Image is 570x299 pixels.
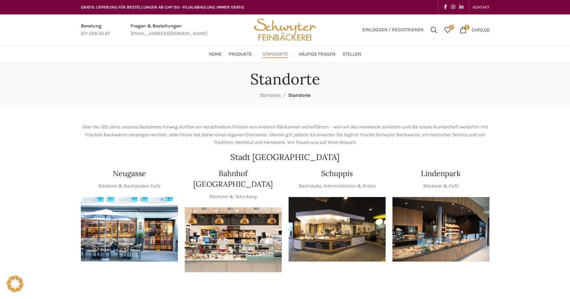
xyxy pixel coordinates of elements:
[359,23,427,37] a: Einloggen / Registrieren
[427,23,441,37] a: Suchen
[299,51,336,58] span: Häufige Fragen
[81,197,178,262] img: Neugasse
[81,153,489,161] h2: Stadt [GEOGRAPHIC_DATA]
[299,47,336,61] a: Häufige Fragen
[441,23,454,37] a: 0
[472,27,480,33] span: CHF
[113,168,146,179] h4: Neugasse
[185,207,282,272] img: Bahnhof St. Gallen
[392,197,489,262] img: 017-e1571925257345
[469,0,493,14] div: Secondary navigation
[299,182,376,190] p: Backstube, Administration & Bistro
[449,25,454,30] span: 0
[98,182,160,190] p: Bäckerei & Backstuben Café
[442,2,449,12] a: Facebook social link
[251,26,318,32] a: Site logo
[263,51,288,58] span: Standorte
[449,2,457,12] a: Instagram social link
[342,47,361,61] a: Stellen
[251,14,318,45] img: Bäckerei Schwyter
[473,0,489,14] a: KONTAKT
[81,22,110,38] a: Infobox link
[342,51,361,58] span: Stellen
[209,193,257,200] p: Bäckerei & Take Away
[464,25,470,30] span: 0
[81,123,489,146] p: Über die 120 Jahre unseres Bestehens hinweg durften wir verschiedene Filialen von anderen Bäckere...
[77,47,493,61] div: Main navigation
[288,92,311,98] span: Standorte
[362,27,424,32] span: Einloggen / Registrieren
[421,168,461,179] h4: Lindenpark
[131,22,207,38] a: Infobox link
[456,23,493,37] a: 0 CHF0.00
[441,23,454,37] div: Meine Wunschliste
[289,197,386,262] img: 150130-Schwyter-013
[260,92,281,98] a: Startseite
[229,51,252,58] span: Produkte
[321,168,353,179] h4: Schuppis
[263,47,292,61] a: Standorte
[185,168,282,189] h4: Bahnhof [GEOGRAPHIC_DATA]
[423,182,459,190] p: Bäckerei & Café
[209,51,222,58] span: Home
[457,2,465,12] a: Linkedin social link
[229,47,256,61] a: Produkte
[473,5,489,10] span: KONTAKT
[472,27,489,33] bdi: 0.00
[209,47,222,61] a: Home
[250,70,320,88] h1: Standorte
[81,5,244,10] span: GRATIS LIEFERUNG FÜR BESTELLUNGEN AB CHF 150 - FILIALABHOLUNG IMMER GRATIS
